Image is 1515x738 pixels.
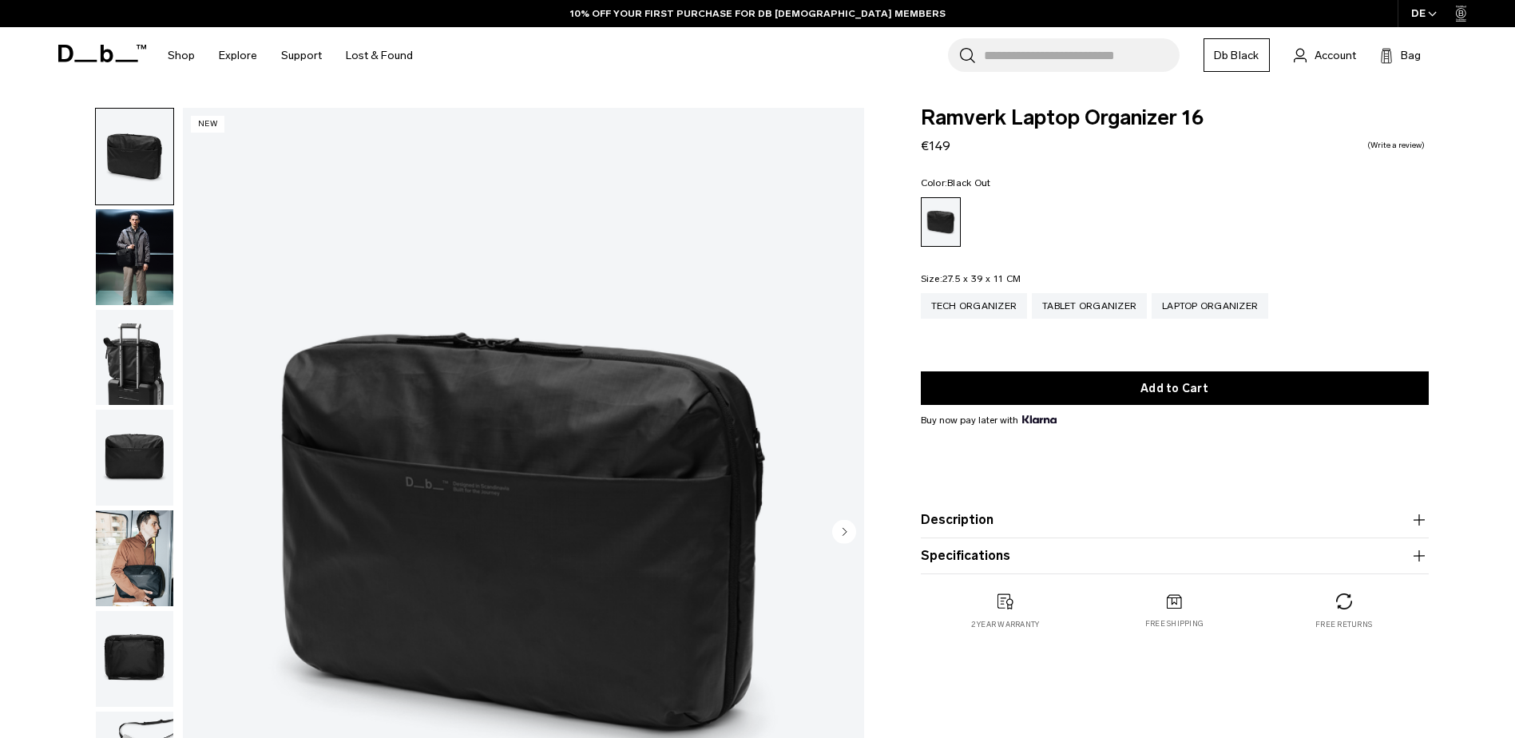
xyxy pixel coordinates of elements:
[281,27,322,84] a: Support
[96,510,173,606] img: Ramverk Laptop Organizer 16" Black Out
[1022,415,1057,423] img: {"height" => 20, "alt" => "Klarna"}
[921,178,991,188] legend: Color:
[921,293,1028,319] a: Tech Organizer
[971,619,1040,630] p: 2 year warranty
[921,510,1429,530] button: Description
[1032,293,1147,319] a: Tablet Organizer
[95,309,174,407] button: Ramverk Laptop Organizer 16" Black Out
[921,138,950,153] span: €149
[921,108,1429,129] span: Ramverk Laptop Organizer 16
[346,27,413,84] a: Lost & Found
[570,6,946,21] a: 10% OFF YOUR FIRST PURCHASE FOR DB [DEMOGRAPHIC_DATA] MEMBERS
[921,546,1429,565] button: Specifications
[95,208,174,306] button: Ramverk Laptop Organizer 16" Black Out
[832,519,856,546] button: Next slide
[168,27,195,84] a: Shop
[1315,619,1372,630] p: Free returns
[95,108,174,205] button: Ramverk Laptop Organizer 16" Black Out
[1294,46,1356,65] a: Account
[942,273,1021,284] span: 27.5 x 39 x 11 CM
[219,27,257,84] a: Explore
[1145,618,1204,629] p: Free shipping
[96,611,173,707] img: Ramverk Laptop Organizer 16" Black Out
[1204,38,1270,72] a: Db Black
[921,274,1021,284] legend: Size:
[96,109,173,204] img: Ramverk Laptop Organizer 16" Black Out
[96,410,173,506] img: Ramverk Laptop Organizer 16" Black Out
[95,510,174,607] button: Ramverk Laptop Organizer 16" Black Out
[1401,47,1421,64] span: Bag
[156,27,425,84] nav: Main Navigation
[96,209,173,305] img: Ramverk Laptop Organizer 16" Black Out
[1315,47,1356,64] span: Account
[947,177,990,188] span: Black Out
[1380,46,1421,65] button: Bag
[921,371,1429,405] button: Add to Cart
[921,413,1057,427] span: Buy now pay later with
[1152,293,1268,319] a: Laptop Organizer
[191,116,225,133] p: New
[95,610,174,708] button: Ramverk Laptop Organizer 16" Black Out
[921,197,961,247] a: Black Out
[1367,141,1425,149] a: Write a review
[96,310,173,406] img: Ramverk Laptop Organizer 16" Black Out
[95,409,174,506] button: Ramverk Laptop Organizer 16" Black Out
